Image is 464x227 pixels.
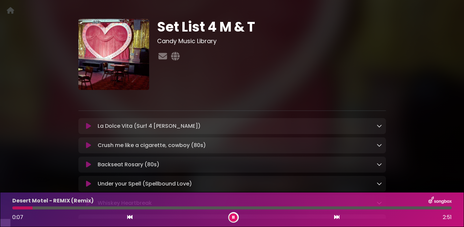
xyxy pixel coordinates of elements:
[428,196,452,205] img: songbox-logo-white.png
[98,180,192,188] p: Under your Spell (Spellbound Love)
[98,122,201,130] p: La Dolce Vita (Surf 4 [PERSON_NAME])
[157,38,386,45] h3: Candy Music Library
[98,141,206,149] p: Crush me like a cigarette, cowboy (80s)
[443,213,452,221] span: 2:51
[157,19,386,35] h1: Set List 4 M & T
[12,213,23,221] span: 0:07
[78,19,149,90] img: ZN87608TQ2nC3X2xLtx7
[12,197,94,205] p: Desert Motel - REMIX (Remix)
[98,161,159,169] p: Backseat Rosary (80s)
